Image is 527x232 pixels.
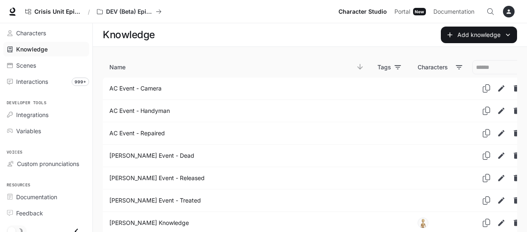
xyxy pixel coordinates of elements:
[494,193,509,208] a: Edit knowledge
[109,107,358,115] p: AC Event - Handyman
[509,148,524,163] button: Delete knowledge
[479,103,494,118] button: Copy knowledge ID
[93,3,165,20] button: All workspaces
[3,74,89,89] a: Interactions
[509,215,524,230] button: Delete knowledge
[441,27,517,43] button: Add knowledge
[3,206,89,220] a: Feedback
[494,103,509,118] a: Edit knowledge
[494,126,509,141] a: Edit knowledge
[16,29,46,37] span: Characters
[16,77,48,86] span: Interactions
[509,81,524,96] button: Delete knowledge
[109,196,358,205] p: Alan Event - Treated
[413,8,426,15] div: New
[509,103,524,118] button: Delete knowledge
[16,127,41,135] span: Variables
[418,61,448,73] p: Characters
[433,7,474,17] span: Documentation
[3,107,89,122] a: Integrations
[494,148,509,163] a: Edit knowledge
[3,124,89,138] a: Variables
[509,171,524,186] button: Delete knowledge
[452,61,466,74] button: Filter
[479,81,494,96] button: Copy knowledge ID
[109,151,358,160] p: Alan Event - Dead
[85,7,93,16] div: /
[106,8,152,15] p: DEV (Beta) Episode 1 - Crisis Unit
[509,193,524,208] button: Delete knowledge
[34,8,81,15] span: Crisis Unit Episode 1
[109,84,358,93] p: AC Event - Camera
[338,7,387,17] span: Character Studio
[335,3,390,20] a: Character Studio
[494,215,509,230] a: Edit knowledge
[17,159,79,168] span: Custom pronunciations
[494,171,509,186] a: Edit knowledge
[479,126,494,141] button: Copy knowledge ID
[16,209,43,217] span: Feedback
[3,26,89,40] a: Characters
[509,126,524,141] button: Delete knowledge
[3,58,89,73] a: Scenes
[479,171,494,186] button: Copy knowledge ID
[3,156,89,171] a: Custom pronunciations
[377,61,391,73] p: Tags
[418,217,428,228] div: Alan Tiles
[16,193,57,201] span: Documentation
[479,148,494,163] button: Copy knowledge ID
[430,3,481,20] a: Documentation
[479,215,494,230] button: Copy knowledge ID
[72,78,89,86] span: 999+
[494,81,509,96] a: Edit knowledge
[109,219,358,227] p: Alan Tiles Knowledge
[103,27,155,43] h1: Knowledge
[482,3,499,20] button: Open Command Menu
[109,61,126,73] p: Name
[16,45,48,54] span: Knowledge
[109,174,358,182] p: Alan Event - Released
[22,3,85,20] a: Crisis Unit Episode 1
[391,3,429,20] a: PortalNew
[394,7,410,17] span: Portal
[16,110,48,119] span: Integrations
[3,42,89,56] a: Knowledge
[479,193,494,208] button: Copy knowledge ID
[16,61,36,70] span: Scenes
[391,61,404,74] button: Filter
[109,129,358,137] p: AC Event - Repaired
[418,218,428,228] img: default_avatar.webp
[3,190,89,204] a: Documentation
